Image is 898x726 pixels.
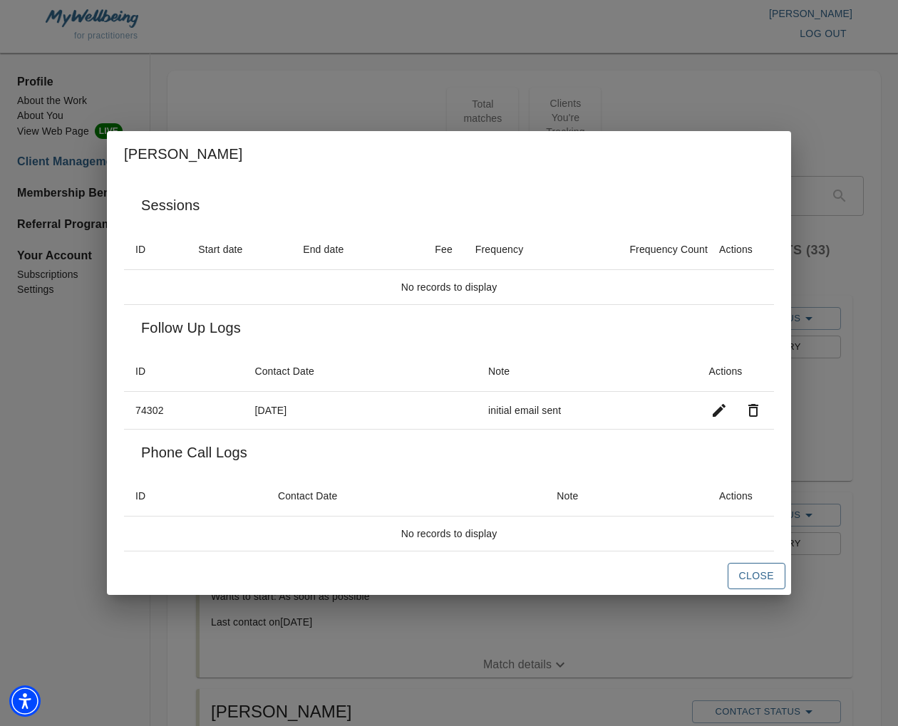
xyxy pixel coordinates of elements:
span: ID [135,241,164,258]
h2: [PERSON_NAME] [124,142,774,165]
div: Fee [435,241,453,258]
button: Delete [736,393,770,427]
div: Start date [198,241,242,258]
span: Note [557,487,597,504]
td: 74302 [124,391,243,429]
div: Contact Date [254,363,314,380]
div: ID [135,363,145,380]
div: Accessibility Menu [9,685,41,717]
td: initial email sent [477,391,698,429]
span: End date [303,241,362,258]
div: Frequency Count [629,241,708,258]
div: Note [488,363,510,380]
span: Close [739,567,774,585]
h6: Follow Up Logs [141,316,241,339]
div: Contact Date [278,487,338,504]
span: Contact Date [278,487,356,504]
span: ID [135,487,164,504]
span: Start date [198,241,261,258]
h6: Sessions [141,194,200,217]
td: No records to display [124,517,774,551]
h6: Phone Call Logs [141,441,247,464]
div: Note [557,487,578,504]
span: Note [488,363,528,380]
button: Close [728,563,785,589]
div: End date [303,241,344,258]
td: No records to display [124,269,774,304]
span: Fee [416,241,453,258]
div: ID [135,487,145,504]
div: Frequency [475,241,524,258]
td: [DATE] [243,391,477,429]
span: Frequency [475,241,542,258]
span: Contact Date [254,363,333,380]
span: Frequency Count [611,241,708,258]
div: ID [135,241,145,258]
span: ID [135,363,164,380]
